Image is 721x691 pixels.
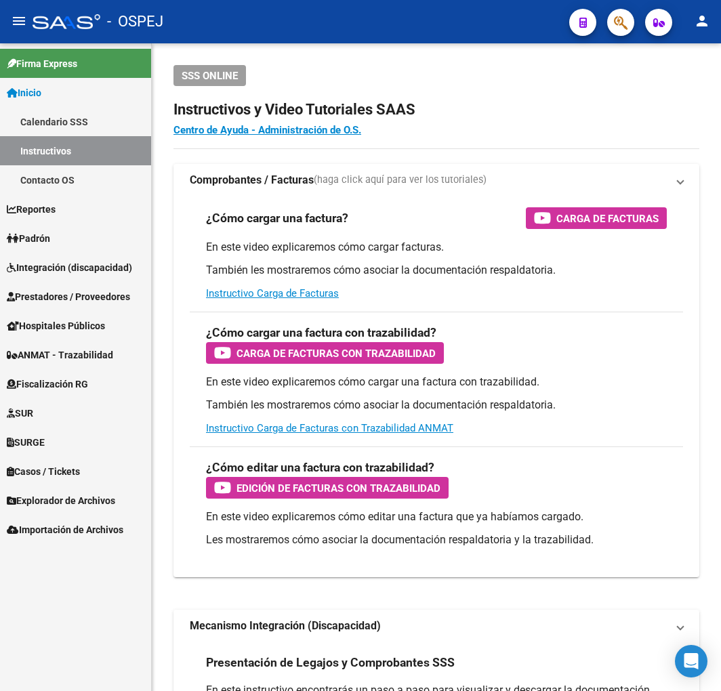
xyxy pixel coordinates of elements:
[206,458,434,477] h3: ¿Cómo editar una factura con trazabilidad?
[7,493,115,508] span: Explorador de Archivos
[206,323,436,342] h3: ¿Cómo cargar una factura con trazabilidad?
[173,124,361,136] a: Centro de Ayuda - Administración de O.S.
[236,480,440,497] span: Edición de Facturas con Trazabilidad
[206,532,667,547] p: Les mostraremos cómo asociar la documentación respaldatoria y la trazabilidad.
[206,477,449,499] button: Edición de Facturas con Trazabilidad
[7,348,113,362] span: ANMAT - Trazabilidad
[314,173,487,188] span: (haga click aquí para ver los tutoriales)
[206,263,667,278] p: También les mostraremos cómo asociar la documentación respaldatoria.
[206,287,339,299] a: Instructivo Carga de Facturas
[173,164,699,196] mat-expansion-panel-header: Comprobantes / Facturas(haga click aquí para ver los tutoriales)
[182,70,238,82] span: SSS ONLINE
[190,619,381,633] strong: Mecanismo Integración (Discapacidad)
[206,509,667,524] p: En este video explicaremos cómo editar una factura que ya habíamos cargado.
[7,202,56,217] span: Reportes
[173,65,246,86] button: SSS ONLINE
[236,345,436,362] span: Carga de Facturas con Trazabilidad
[190,173,314,188] strong: Comprobantes / Facturas
[675,645,707,677] div: Open Intercom Messenger
[7,435,45,450] span: SURGE
[7,522,123,537] span: Importación de Archivos
[7,231,50,246] span: Padrón
[173,97,699,123] h2: Instructivos y Video Tutoriales SAAS
[694,13,710,29] mat-icon: person
[206,422,453,434] a: Instructivo Carga de Facturas con Trazabilidad ANMAT
[7,318,105,333] span: Hospitales Públicos
[526,207,667,229] button: Carga de Facturas
[7,56,77,71] span: Firma Express
[107,7,163,37] span: - OSPEJ
[7,260,132,275] span: Integración (discapacidad)
[7,85,41,100] span: Inicio
[7,464,80,479] span: Casos / Tickets
[7,406,33,421] span: SUR
[206,375,667,390] p: En este video explicaremos cómo cargar una factura con trazabilidad.
[206,240,667,255] p: En este video explicaremos cómo cargar facturas.
[173,610,699,642] mat-expansion-panel-header: Mecanismo Integración (Discapacidad)
[173,196,699,577] div: Comprobantes / Facturas(haga click aquí para ver los tutoriales)
[7,377,88,392] span: Fiscalización RG
[7,289,130,304] span: Prestadores / Proveedores
[11,13,27,29] mat-icon: menu
[206,342,444,364] button: Carga de Facturas con Trazabilidad
[206,653,455,672] h3: Presentación de Legajos y Comprobantes SSS
[206,398,667,413] p: También les mostraremos cómo asociar la documentación respaldatoria.
[206,209,348,228] h3: ¿Cómo cargar una factura?
[556,210,659,227] span: Carga de Facturas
